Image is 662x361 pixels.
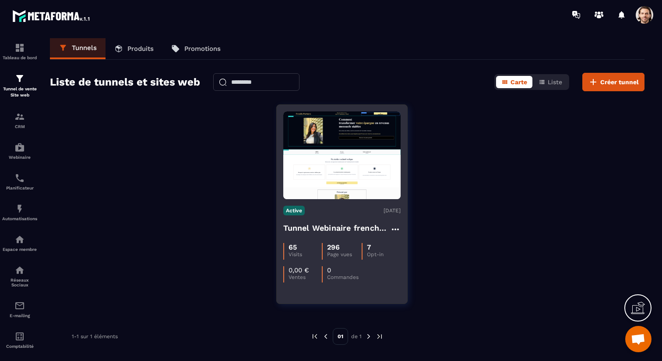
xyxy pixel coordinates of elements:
img: formation [14,111,25,122]
button: Carte [496,76,532,88]
img: next [365,332,373,340]
a: emailemailE-mailing [2,294,37,325]
h4: Tunnel Webinaire frenchy partners [283,222,390,234]
img: logo [12,8,91,24]
p: Commandes [327,274,360,280]
p: Promotions [184,45,221,53]
img: formation [14,73,25,84]
img: email [14,300,25,311]
p: Tableau de bord [2,55,37,60]
img: social-network [14,265,25,275]
a: social-networksocial-networkRéseaux Sociaux [2,258,37,294]
a: formationformationTableau de bord [2,36,37,67]
p: Ventes [289,274,322,280]
p: Active [283,206,305,215]
a: Promotions [162,38,229,59]
a: Produits [106,38,162,59]
img: image [283,111,401,199]
a: formationformationCRM [2,105,37,136]
img: scheduler [14,173,25,183]
img: prev [311,332,319,340]
p: Tunnel de vente Site web [2,86,37,98]
p: E-mailing [2,313,37,318]
a: schedulerschedulerPlanificateur [2,166,37,197]
a: formationformationTunnel de vente Site web [2,67,37,105]
img: automations [14,234,25,245]
p: Automatisations [2,216,37,221]
p: 1-1 sur 1 éléments [72,333,118,340]
p: Espace membre [2,247,37,252]
p: Opt-in [367,251,400,257]
p: 7 [367,243,371,251]
p: Visits [289,251,322,257]
p: Produits [127,45,154,53]
img: automations [14,204,25,214]
a: automationsautomationsWebinaire [2,136,37,166]
span: Créer tunnel [600,78,639,86]
p: de 1 [351,333,362,340]
p: 0 [327,266,331,274]
button: Créer tunnel [582,73,644,91]
p: 296 [327,243,340,251]
p: Comptabilité [2,344,37,349]
h2: Liste de tunnels et sites web [50,73,200,91]
p: Réseaux Sociaux [2,278,37,287]
a: automationsautomationsAutomatisations [2,197,37,228]
img: next [376,332,384,340]
img: accountant [14,331,25,342]
p: Page vues [327,251,362,257]
a: accountantaccountantComptabilité [2,325,37,355]
p: 01 [333,328,348,345]
img: formation [14,43,25,53]
p: 0,00 € [289,266,309,274]
img: prev [322,332,330,340]
p: [DATE] [384,207,401,214]
p: 65 [289,243,297,251]
span: Carte [511,79,527,86]
p: Webinaire [2,155,37,160]
button: Liste [533,76,567,88]
span: Liste [548,79,562,86]
p: Planificateur [2,186,37,190]
img: automations [14,142,25,153]
p: Tunnels [72,44,97,52]
a: Tunnels [50,38,106,59]
p: CRM [2,124,37,129]
div: Ouvrir le chat [625,326,651,352]
a: automationsautomationsEspace membre [2,228,37,258]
